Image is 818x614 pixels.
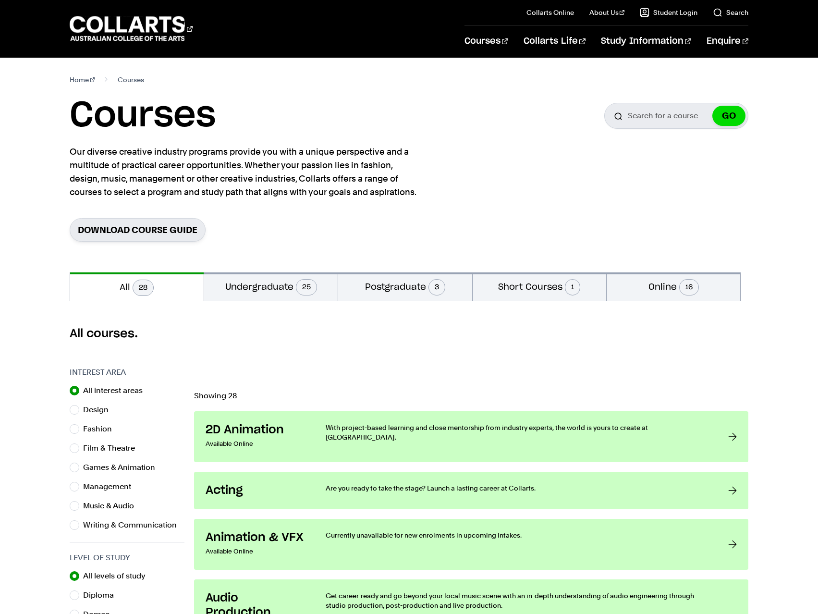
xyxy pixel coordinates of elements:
button: Postgraduate3 [338,272,472,301]
h2: All courses. [70,326,749,342]
p: Available Online [206,437,306,451]
h3: Level of Study [70,552,184,564]
a: Search [713,8,748,17]
h1: Courses [70,94,216,137]
a: Study Information [601,25,691,57]
span: 28 [133,280,154,296]
label: Music & Audio [83,499,142,513]
button: Online16 [607,272,740,301]
span: 25 [296,279,317,295]
span: 3 [428,279,445,295]
h3: 2D Animation [206,423,306,437]
button: All28 [70,272,204,301]
span: 1 [565,279,580,295]
p: Our diverse creative industry programs provide you with a unique perspective and a multitude of p... [70,145,420,199]
button: Short Courses1 [473,272,606,301]
a: Collarts Life [524,25,586,57]
a: Acting Are you ready to take the stage? Launch a lasting career at Collarts. [194,472,749,509]
p: Showing 28 [194,392,749,400]
p: Available Online [206,545,306,558]
a: About Us [589,8,625,17]
a: Student Login [640,8,697,17]
a: Animation & VFX Available Online Currently unavailable for new enrolments in upcoming intakes. [194,519,749,570]
label: All levels of study [83,569,153,583]
button: Undergraduate25 [204,272,338,301]
a: 2D Animation Available Online With project-based learning and close mentorship from industry expe... [194,411,749,462]
h3: Acting [206,483,306,498]
button: GO [712,106,745,126]
label: Writing & Communication [83,518,184,532]
label: All interest areas [83,384,150,397]
a: Enquire [707,25,748,57]
p: Currently unavailable for new enrolments in upcoming intakes. [326,530,709,540]
label: Games & Animation [83,461,163,474]
p: With project-based learning and close mentorship from industry experts, the world is yours to cre... [326,423,709,442]
a: Courses [464,25,508,57]
a: Collarts Online [526,8,574,17]
label: Design [83,403,116,417]
h3: Animation & VFX [206,530,306,545]
p: Get career-ready and go beyond your local music scene with an in-depth understanding of audio eng... [326,591,709,610]
h3: Interest Area [70,367,184,378]
label: Fashion [83,422,120,436]
div: Go to homepage [70,15,193,42]
a: Download Course Guide [70,218,206,242]
label: Management [83,480,139,493]
a: Home [70,73,95,86]
p: Are you ready to take the stage? Launch a lasting career at Collarts. [326,483,709,493]
span: Courses [118,73,144,86]
input: Search for a course [604,103,748,129]
label: Film & Theatre [83,442,143,455]
span: 16 [679,279,699,295]
label: Diploma [83,589,122,602]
